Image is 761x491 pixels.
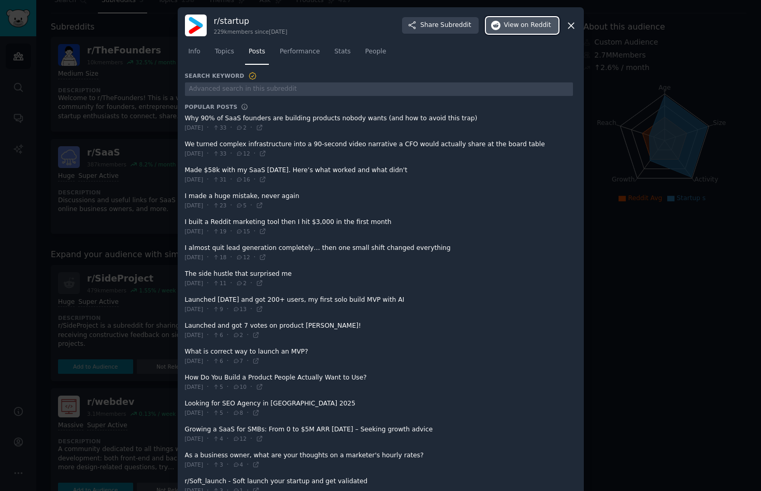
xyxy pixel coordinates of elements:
span: · [230,253,232,262]
span: 15 [236,228,250,235]
span: · [227,357,229,366]
span: 6 [212,331,223,339]
span: Stats [335,47,351,57]
span: · [227,409,229,418]
img: startup [185,15,207,36]
span: [DATE] [185,202,204,209]
span: · [207,201,209,211]
span: People [365,47,386,57]
span: · [227,331,229,340]
span: 12 [233,435,247,442]
span: Posts [249,47,265,57]
span: 12 [236,254,250,261]
span: · [207,434,209,444]
span: 16 [236,176,250,183]
span: · [254,253,256,262]
span: 2 [236,279,247,287]
span: [DATE] [185,305,204,313]
span: · [230,227,232,236]
span: · [247,357,249,366]
span: 4 [212,435,223,442]
h3: Search Keyword [185,72,257,81]
span: 5 [236,202,247,209]
span: [DATE] [185,150,204,157]
span: Subreddit [440,21,471,30]
span: · [207,227,209,236]
span: · [250,279,252,288]
span: 5 [212,409,223,416]
span: Info [189,47,200,57]
div: 229k members since [DATE] [214,28,288,35]
span: 33 [212,150,226,157]
span: [DATE] [185,383,204,390]
span: · [250,434,252,444]
a: Performance [276,44,324,65]
span: · [230,149,232,159]
span: · [250,123,252,133]
span: · [207,357,209,366]
span: 31 [212,176,226,183]
button: ShareSubreddit [402,17,478,34]
span: 2 [233,331,243,339]
span: · [254,175,256,185]
a: Info [185,44,204,65]
span: · [227,383,229,392]
span: 3 [212,461,223,468]
a: People [362,44,390,65]
span: · [227,305,229,314]
span: [DATE] [185,124,204,131]
span: · [250,383,252,392]
span: View [504,21,551,30]
a: Topics [211,44,238,65]
span: · [207,383,209,392]
span: · [247,331,249,340]
span: 18 [212,254,226,261]
span: [DATE] [185,254,204,261]
span: 2 [236,124,247,131]
span: · [207,279,209,288]
span: 8 [233,409,243,416]
span: · [254,227,256,236]
span: · [227,434,229,444]
a: Viewon Reddit [486,17,558,34]
span: 13 [233,305,247,313]
span: · [230,175,232,185]
span: · [207,175,209,185]
span: 4 [233,461,243,468]
span: · [207,123,209,133]
span: · [207,460,209,470]
span: Share [420,21,471,30]
a: Posts [245,44,269,65]
span: · [230,201,232,211]
span: Performance [280,47,320,57]
span: [DATE] [185,279,204,287]
span: · [247,409,249,418]
span: 19 [212,228,226,235]
span: [DATE] [185,176,204,183]
h3: Popular Posts [185,103,238,110]
span: · [247,460,249,470]
span: · [207,253,209,262]
span: 5 [212,383,223,390]
input: Advanced search in this subreddit [185,82,573,96]
span: · [250,201,252,211]
span: 11 [212,279,226,287]
span: · [207,409,209,418]
span: on Reddit [521,21,551,30]
span: 9 [212,305,223,313]
span: 23 [212,202,226,209]
span: 6 [212,357,223,364]
span: · [227,460,229,470]
span: [DATE] [185,331,204,339]
span: · [250,305,252,314]
span: · [207,331,209,340]
span: · [207,149,209,159]
span: [DATE] [185,461,204,468]
span: 10 [233,383,247,390]
span: · [230,279,232,288]
span: · [207,305,209,314]
span: [DATE] [185,435,204,442]
span: 12 [236,150,250,157]
span: [DATE] [185,357,204,364]
span: [DATE] [185,228,204,235]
